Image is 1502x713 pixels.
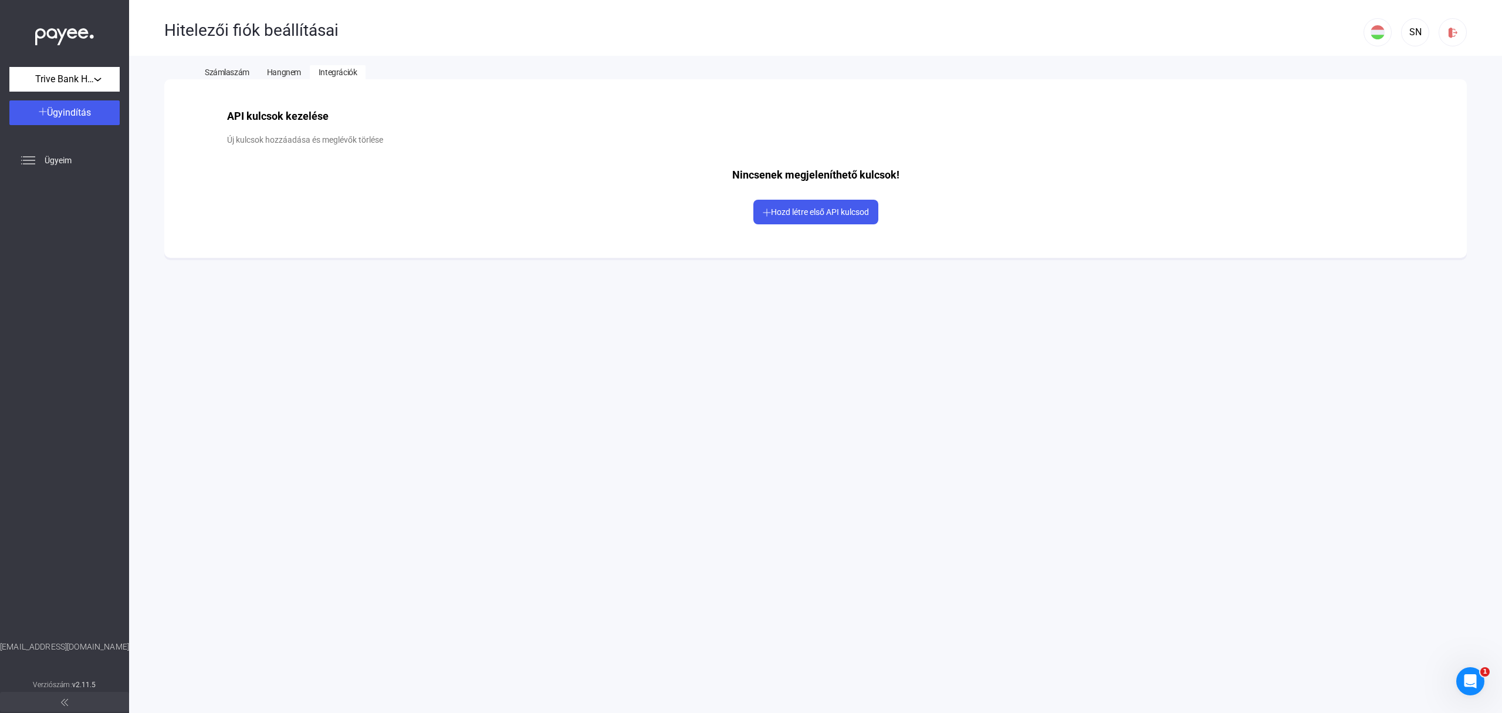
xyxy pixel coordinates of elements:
[9,67,120,92] button: Trive Bank Hungary Zrt.
[1401,18,1429,46] button: SN
[47,107,91,118] span: Ügyindítás
[1447,26,1459,39] img: logout-red
[1405,25,1425,39] div: SN
[21,153,35,167] img: list.svg
[753,200,878,224] button: Hozd létre első API kulcsod
[196,65,258,79] button: Számlaszám
[205,68,249,77] span: Számlaszám
[763,208,771,217] img: plus-white.svg
[319,68,357,77] span: Integrációk
[61,699,68,706] img: arrow-double-left-grey.svg
[1456,667,1484,695] iframe: Intercom live chat
[310,65,366,79] button: Integrációk
[267,68,301,77] span: Hangnem
[35,72,94,86] span: Trive Bank Hungary Zrt.
[164,21,1364,41] div: Hitelezői fiók beállításai
[1480,667,1490,677] span: 1
[72,681,96,689] strong: v2.11.5
[1364,18,1392,46] button: HU
[39,107,47,116] img: plus-white.svg
[215,133,1416,147] mat-card-subtitle: Új kulcsok hozzáadása és meglévők törlése
[771,208,869,217] span: Hozd létre első API kulcsod
[9,100,120,125] button: Ügyindítás
[1439,18,1467,46] button: logout-red
[215,97,1416,123] div: API kulcsok kezelése
[1371,25,1385,39] img: HU
[35,22,94,46] img: white-payee-white-dot.svg
[45,153,72,167] span: Ügyeim
[720,156,911,194] div: Nincsenek megjeleníthető kulcsok!
[258,65,310,79] button: Hangnem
